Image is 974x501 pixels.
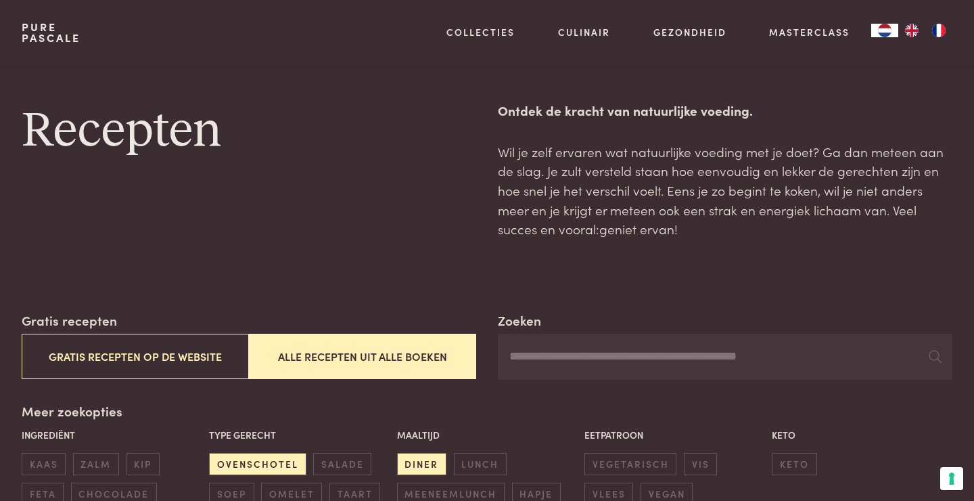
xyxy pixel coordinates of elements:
[684,453,717,475] span: vis
[397,453,446,475] span: diner
[871,24,898,37] div: Language
[22,22,80,43] a: PurePascale
[772,428,952,442] p: Keto
[584,453,676,475] span: vegetarisch
[446,25,515,39] a: Collecties
[940,467,963,490] button: Uw voorkeuren voor toestemming voor trackingtechnologieën
[22,311,117,330] label: Gratis recepten
[22,101,476,162] h1: Recepten
[209,428,390,442] p: Type gerecht
[558,25,610,39] a: Culinair
[73,453,119,475] span: zalm
[209,453,306,475] span: ovenschotel
[653,25,726,39] a: Gezondheid
[769,25,850,39] a: Masterclass
[871,24,952,37] aside: Language selected: Nederlands
[397,428,578,442] p: Maaltijd
[249,334,476,379] button: Alle recepten uit alle boeken
[22,334,249,379] button: Gratis recepten op de website
[313,453,371,475] span: salade
[498,142,952,239] p: Wil je zelf ervaren wat natuurlijke voeding met je doet? Ga dan meteen aan de slag. Je zult verst...
[925,24,952,37] a: FR
[22,453,66,475] span: kaas
[871,24,898,37] a: NL
[22,428,202,442] p: Ingrediënt
[898,24,925,37] a: EN
[772,453,816,475] span: keto
[454,453,507,475] span: lunch
[584,428,765,442] p: Eetpatroon
[498,311,541,330] label: Zoeken
[126,453,160,475] span: kip
[498,101,753,119] strong: Ontdek de kracht van natuurlijke voeding.
[898,24,952,37] ul: Language list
